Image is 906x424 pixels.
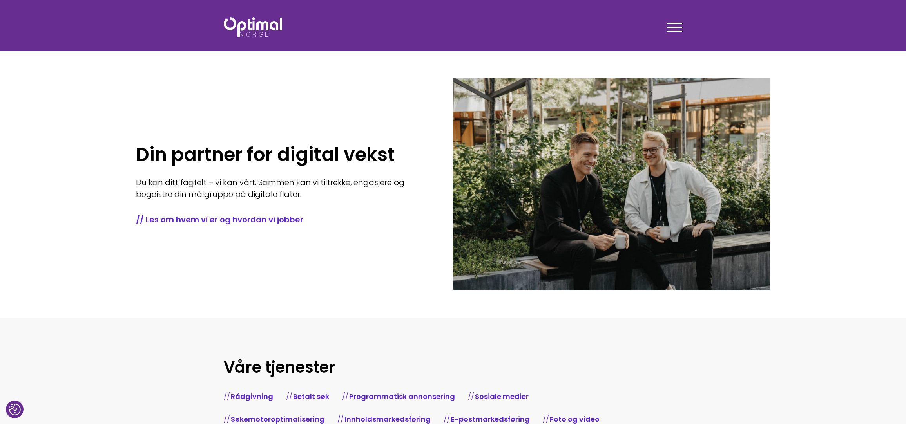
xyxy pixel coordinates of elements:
[550,414,600,424] a: Foto og video
[349,392,455,401] a: Programmatisk annonsering
[224,17,282,37] img: Optimal Norge
[293,392,329,401] a: Betalt søk
[136,214,429,225] a: // Les om hvem vi er og hvordan vi jobber
[475,392,529,401] a: Sosiale medier
[136,177,429,200] p: Du kan ditt fagfelt – vi kan vårt. Sammen kan vi tiltrekke, engasjere og begeistre din målgruppe ...
[9,404,21,415] button: Samtykkepreferanser
[344,414,431,424] a: Innholdsmarkedsføring
[224,357,682,377] h2: Våre tjenester
[231,414,324,424] a: Søkemotoroptimalisering
[136,144,429,166] h1: Din partner for digital vekst
[451,414,530,424] a: E-postmarkedsføring
[231,392,273,401] a: Rådgivning
[9,404,21,415] img: Revisit consent button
